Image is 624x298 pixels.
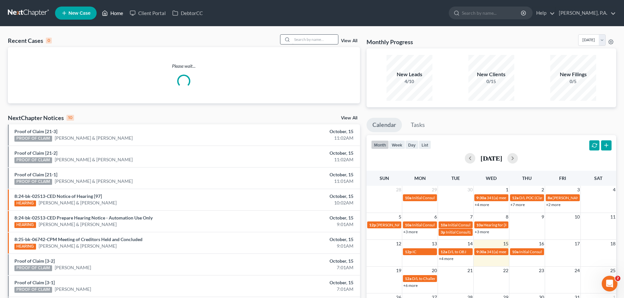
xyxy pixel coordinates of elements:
span: Initial Consultation [448,222,481,227]
span: 12a [441,249,447,254]
a: 8:24-bk-02513-CED Prepare Hearing Notice - Automation Use Only [14,215,153,220]
div: 0/5 [550,78,596,85]
span: Thu [522,175,532,181]
span: 13 [431,240,438,248]
span: 18 [610,240,616,248]
span: 9 [541,213,545,221]
span: [PERSON_NAME]'S SCHEDULE [553,195,607,200]
span: Initial Consultation [412,222,445,227]
div: October, 15 [245,258,353,264]
span: 6 [434,213,438,221]
a: Home [99,7,126,19]
span: Tue [451,175,460,181]
p: Please wait... [8,63,360,69]
div: October, 15 [245,128,353,135]
div: PROOF OF CLAIM [14,265,52,271]
div: PROOF OF CLAIM [14,179,52,185]
span: 10a [512,249,519,254]
a: Tasks [405,118,431,132]
button: day [405,140,419,149]
span: 15 [502,240,509,248]
input: Search by name... [462,7,522,19]
div: HEARING [14,244,36,250]
span: 25 [610,267,616,274]
div: 0/15 [468,78,514,85]
div: PROOF OF CLAIM [14,287,52,293]
div: 7:01AM [245,286,353,292]
button: month [371,140,389,149]
a: Client Portal [126,7,169,19]
a: [PERSON_NAME] & [PERSON_NAME] [55,135,133,141]
a: [PERSON_NAME] & [PERSON_NAME] [39,200,117,206]
span: 7 [469,213,473,221]
div: 9:01AM [245,243,353,249]
span: 23 [538,267,545,274]
div: 11:02AM [245,156,353,163]
div: October, 15 [245,236,353,243]
span: 12 [395,240,402,248]
a: DebtorCC [169,7,206,19]
span: 10 [574,213,580,221]
a: [PERSON_NAME] [55,264,91,271]
span: Fri [559,175,566,181]
a: View All [341,39,357,43]
span: 19 [395,267,402,274]
span: 14 [467,240,473,248]
a: [PERSON_NAME], P.A. [556,7,616,19]
div: October, 15 [245,150,353,156]
span: Initial Consultation [519,249,552,254]
div: 10:02AM [245,200,353,206]
a: Proof of Claim [21-1] [14,172,57,177]
span: D/L to Challenge Dischargeability (Clay) [412,276,480,281]
span: New Case [68,11,90,16]
span: 3p [441,230,445,235]
div: October, 15 [245,193,353,200]
span: Hearing for [PERSON_NAME], 3rd and [PERSON_NAME] [483,222,581,227]
span: 17 [574,240,580,248]
div: HEARING [14,201,36,206]
div: 11:02AM [245,135,353,141]
span: IC [412,249,416,254]
div: PROOF OF CLAIM [14,157,52,163]
span: 24 [574,267,580,274]
span: 12a [512,195,519,200]
span: 10a [441,222,447,227]
span: 1 [505,186,509,194]
span: 12p [405,249,412,254]
div: PROOF OF CLAIM [14,136,52,142]
div: New Clients [468,71,514,78]
a: +7 more [510,202,525,207]
input: Search by name... [292,35,338,44]
span: 11 [610,213,616,221]
div: NextChapter Notices [8,114,74,122]
span: 2 [615,276,620,281]
a: Proof of Claim [3-1] [14,280,55,285]
span: 4 [612,186,616,194]
div: Recent Cases [8,37,52,44]
a: +3 more [403,229,418,234]
div: 10 [66,115,74,121]
a: [PERSON_NAME] & [PERSON_NAME] [55,156,133,163]
span: 10a [405,195,411,200]
span: 8 [505,213,509,221]
span: Wed [486,175,497,181]
div: 0 [46,38,52,44]
span: 16 [538,240,545,248]
span: Mon [414,175,426,181]
span: 341(a) meeting for [PERSON_NAME] [487,249,550,254]
div: October, 15 [245,171,353,178]
h3: Monthly Progress [367,38,413,46]
div: HEARING [14,222,36,228]
span: 9:30a [476,249,486,254]
a: Proof of Claim [3-2] [14,258,55,264]
span: 20 [431,267,438,274]
div: 11:01AM [245,178,353,184]
a: Proof of Claim [21-3] [14,129,57,134]
iframe: Intercom live chat [602,276,617,291]
div: 9:01AM [245,221,353,228]
div: 7:01AM [245,264,353,271]
span: [PERSON_NAME] Burgers at Elks [377,222,433,227]
div: 4/10 [387,78,432,85]
a: [PERSON_NAME] & [PERSON_NAME] [39,243,117,249]
div: October, 15 [245,215,353,221]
